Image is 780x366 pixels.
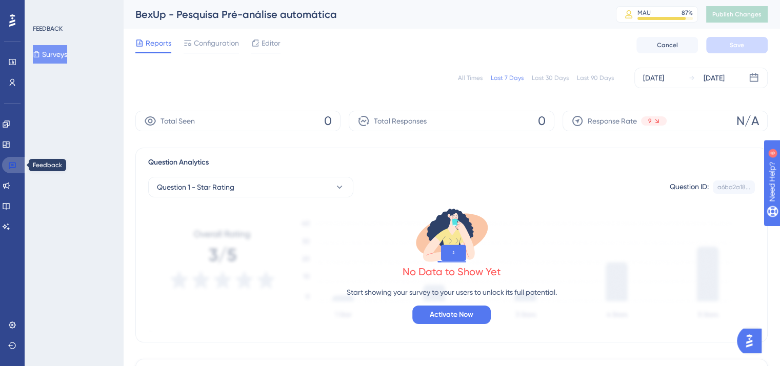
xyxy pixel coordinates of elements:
span: Response Rate [588,115,637,127]
div: Question ID: [670,180,709,194]
div: 87 % [682,9,693,17]
button: Activate Now [412,306,491,324]
div: Last 90 Days [577,74,614,82]
span: Save [730,41,744,49]
span: Configuration [194,37,239,49]
div: a6bd2a18... [717,183,750,191]
span: N/A [736,113,759,129]
div: [DATE] [643,72,664,84]
div: MAU [637,9,651,17]
button: Cancel [636,37,698,53]
span: Total Seen [161,115,195,127]
div: Last 7 Days [491,74,524,82]
span: Activate Now [430,309,473,321]
div: 6 [71,5,74,13]
button: Save [706,37,768,53]
div: Last 30 Days [532,74,569,82]
span: Question Analytics [148,156,209,169]
span: Cancel [657,41,678,49]
span: Publish Changes [712,10,762,18]
span: Need Help? [24,3,64,15]
div: BexUp - Pesquisa Pré-análise automática [135,7,590,22]
button: Question 1 - Star Rating [148,177,353,197]
iframe: UserGuiding AI Assistant Launcher [737,326,768,356]
button: Surveys [33,45,67,64]
div: No Data to Show Yet [403,265,501,279]
div: FEEDBACK [33,25,63,33]
p: Start showing your survey to your users to unlock its full potential. [347,286,557,298]
span: Total Responses [374,115,427,127]
span: 0 [324,113,332,129]
button: Publish Changes [706,6,768,23]
span: 9 [648,117,651,125]
span: Question 1 - Star Rating [157,181,234,193]
span: Reports [146,37,171,49]
span: 0 [538,113,546,129]
div: [DATE] [704,72,725,84]
div: All Times [458,74,483,82]
span: Editor [262,37,281,49]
